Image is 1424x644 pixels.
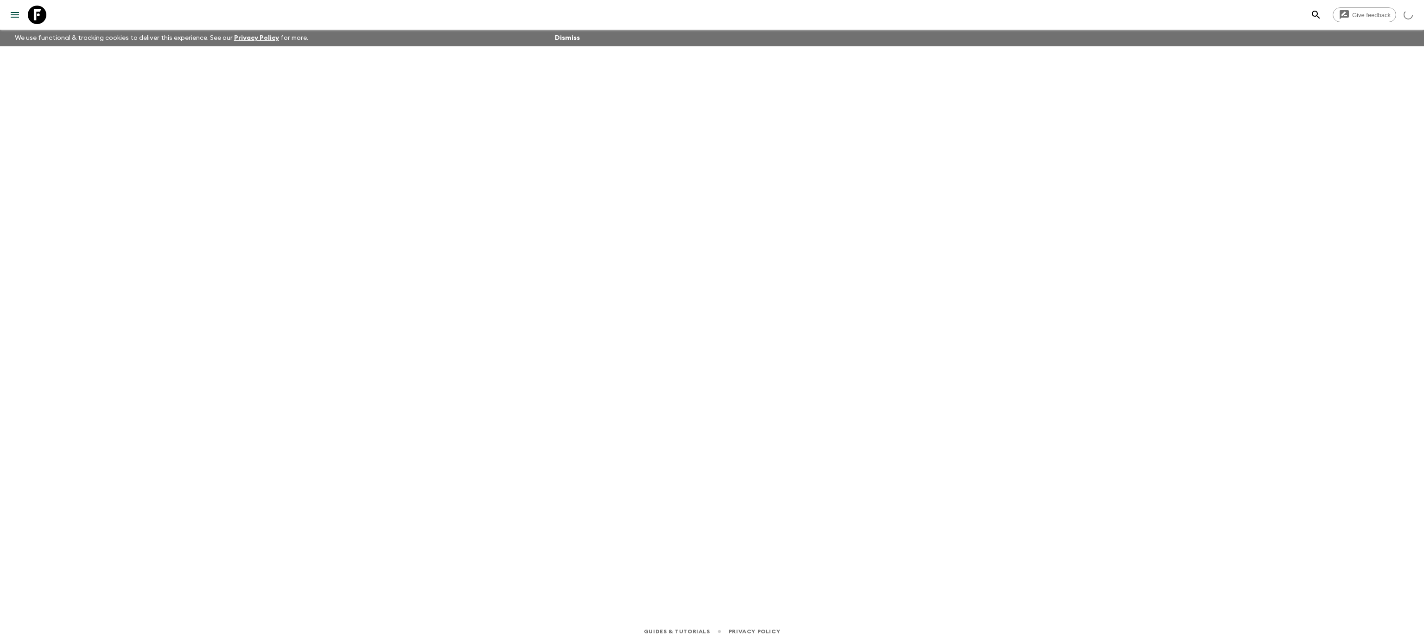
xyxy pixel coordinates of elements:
button: Dismiss [553,32,582,44]
span: Give feedback [1347,12,1396,19]
p: We use functional & tracking cookies to deliver this experience. See our for more. [11,30,312,46]
a: Guides & Tutorials [644,626,710,637]
button: search adventures [1307,6,1325,24]
a: Privacy Policy [234,35,279,41]
button: menu [6,6,24,24]
a: Give feedback [1333,7,1396,22]
a: Privacy Policy [729,626,780,637]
